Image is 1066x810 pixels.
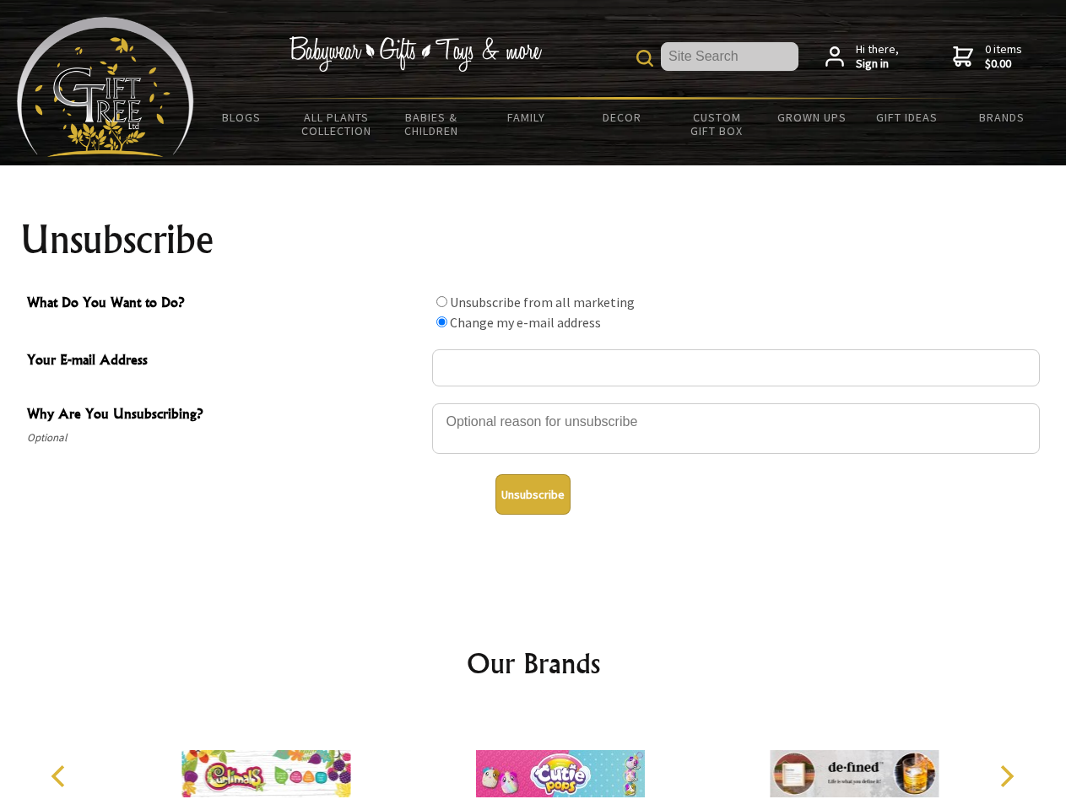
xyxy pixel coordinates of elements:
[27,428,424,448] span: Optional
[289,100,385,148] a: All Plants Collection
[825,42,899,72] a: Hi there,Sign in
[859,100,955,135] a: Gift Ideas
[856,57,899,72] strong: Sign in
[432,403,1040,454] textarea: Why Are You Unsubscribing?
[436,296,447,307] input: What Do You Want to Do?
[574,100,669,135] a: Decor
[669,100,765,148] a: Custom Gift Box
[985,41,1022,72] span: 0 items
[27,349,424,374] span: Your E-mail Address
[432,349,1040,386] input: Your E-mail Address
[450,294,635,310] label: Unsubscribe from all marketing
[479,100,575,135] a: Family
[636,50,653,67] img: product search
[34,643,1033,683] h2: Our Brands
[384,100,479,148] a: Babies & Children
[661,42,798,71] input: Site Search
[450,314,601,331] label: Change my e-mail address
[764,100,859,135] a: Grown Ups
[289,36,542,72] img: Babywear - Gifts - Toys & more
[985,57,1022,72] strong: $0.00
[495,474,571,515] button: Unsubscribe
[194,100,289,135] a: BLOGS
[436,316,447,327] input: What Do You Want to Do?
[27,403,424,428] span: Why Are You Unsubscribing?
[20,219,1047,260] h1: Unsubscribe
[953,42,1022,72] a: 0 items$0.00
[42,758,79,795] button: Previous
[17,17,194,157] img: Babyware - Gifts - Toys and more...
[955,100,1050,135] a: Brands
[856,42,899,72] span: Hi there,
[988,758,1025,795] button: Next
[27,292,424,316] span: What Do You Want to Do?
